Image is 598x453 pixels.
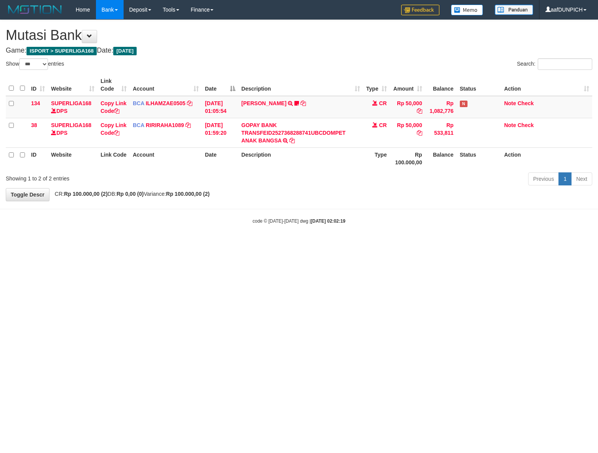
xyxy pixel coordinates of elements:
[571,172,592,185] a: Next
[117,191,144,197] strong: Rp 0,00 (0)
[390,118,425,147] td: Rp 50,000
[528,172,559,185] a: Previous
[64,191,108,197] strong: Rp 100.000,00 (2)
[133,122,144,128] span: BCA
[538,58,592,70] input: Search:
[101,122,127,136] a: Copy Link Code
[133,100,144,106] span: BCA
[311,218,345,224] strong: [DATE] 02:02:19
[26,47,97,55] span: ISPORT > SUPERLIGA168
[31,100,40,106] span: 134
[501,147,592,169] th: Action
[517,100,534,106] a: Check
[460,101,467,107] span: Has Note
[241,122,346,144] a: GOPAY BANK TRANSFEID2527368288741UBCDOMPET ANAK BANGSA
[238,147,363,169] th: Description
[202,147,238,169] th: Date
[166,191,210,197] strong: Rp 100.000,00 (2)
[202,118,238,147] td: [DATE] 01:59:20
[6,28,592,43] h1: Mutasi Bank
[113,47,137,55] span: [DATE]
[48,147,97,169] th: Website
[401,5,439,15] img: Feedback.jpg
[495,5,533,15] img: panduan.png
[301,100,306,106] a: Copy RAMADHAN MAULANA J to clipboard
[130,147,202,169] th: Account
[241,100,286,106] a: [PERSON_NAME]
[457,147,501,169] th: Status
[363,74,390,96] th: Type: activate to sort column ascending
[48,118,97,147] td: DPS
[425,118,457,147] td: Rp 533,811
[425,96,457,118] td: Rp 1,082,776
[97,147,130,169] th: Link Code
[289,137,295,144] a: Copy GOPAY BANK TRANSFEID2527368288741UBCDOMPET ANAK BANGSA to clipboard
[425,74,457,96] th: Balance
[51,122,91,128] a: SUPERLIGA168
[51,100,91,106] a: SUPERLIGA168
[379,122,387,128] span: CR
[558,172,572,185] a: 1
[390,147,425,169] th: Rp 100.000,00
[363,147,390,169] th: Type
[6,58,64,70] label: Show entries
[31,122,37,128] span: 38
[28,147,48,169] th: ID
[504,122,516,128] a: Note
[379,100,387,106] span: CR
[417,108,422,114] a: Copy Rp 50,000 to clipboard
[101,100,127,114] a: Copy Link Code
[501,74,592,96] th: Action: activate to sort column ascending
[504,100,516,106] a: Note
[187,100,192,106] a: Copy ILHAMZAE0505 to clipboard
[146,100,185,106] a: ILHAMZAE0505
[390,74,425,96] th: Amount: activate to sort column ascending
[451,5,483,15] img: Button%20Memo.svg
[417,130,422,136] a: Copy Rp 50,000 to clipboard
[6,4,64,15] img: MOTION_logo.png
[457,74,501,96] th: Status
[6,172,243,182] div: Showing 1 to 2 of 2 entries
[48,74,97,96] th: Website: activate to sort column ascending
[48,96,97,118] td: DPS
[202,96,238,118] td: [DATE] 01:05:54
[28,74,48,96] th: ID: activate to sort column ascending
[425,147,457,169] th: Balance
[390,96,425,118] td: Rp 50,000
[19,58,48,70] select: Showentries
[517,58,592,70] label: Search:
[202,74,238,96] th: Date: activate to sort column descending
[517,122,534,128] a: Check
[146,122,184,128] a: RIRIRAHA1089
[6,47,592,55] h4: Game: Date:
[6,188,50,201] a: Toggle Descr
[97,74,130,96] th: Link Code: activate to sort column ascending
[253,218,345,224] small: code © [DATE]-[DATE] dwg |
[185,122,191,128] a: Copy RIRIRAHA1089 to clipboard
[238,74,363,96] th: Description: activate to sort column ascending
[51,191,210,197] span: CR: DB: Variance:
[130,74,202,96] th: Account: activate to sort column ascending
